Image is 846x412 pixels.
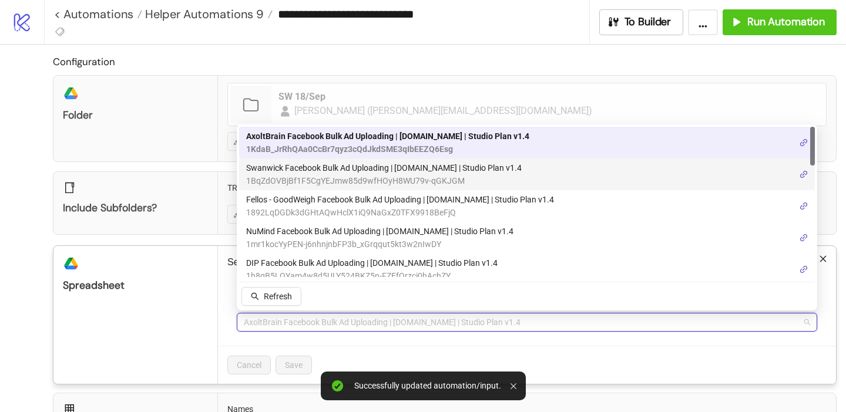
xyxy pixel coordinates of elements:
[800,168,808,181] a: link
[264,292,292,301] span: Refresh
[239,190,815,222] div: Fellos - GoodWeigh Facebook Bulk Ad Uploading | Kitchn.io | Studio Plan v1.4
[354,381,501,391] div: Successfully updated automation/input.
[246,206,554,219] span: 1892LqDGDk3dGHtAQwHclX1iQ9NaGxZ0TFX9918BeFjQ
[142,8,273,20] a: Helper Automations 9
[54,8,142,20] a: < Automations
[53,54,837,69] h2: Configuration
[246,174,522,187] span: 1BqZdOVBjBf1F5CgYEJmw85d9wfHOyH8WU79v-qGKJGM
[800,265,808,273] span: link
[800,139,808,147] span: link
[599,9,684,35] button: To Builder
[244,313,810,331] span: AxoltBrain Facebook Bulk Ad Uploading | Kitchn.io | Studio Plan v1.4
[723,9,837,35] button: Run Automation
[246,143,529,156] span: 1KdaB_JrRhQAa0CcBr7qyz3cQdJkdSME3qIbEEZQ6Esg
[246,130,529,143] span: AxoltBrain Facebook Bulk Ad Uploading | [DOMAIN_NAME] | Studio Plan v1.4
[246,269,498,282] span: 1h8gB5LOYam4w8d5ULY524BKZ5n-FZEfQrzci0hAchZY
[142,6,264,22] span: Helper Automations 9
[800,234,808,242] span: link
[800,231,808,244] a: link
[227,356,271,374] button: Cancel
[800,263,808,276] a: link
[251,292,259,300] span: search
[276,356,312,374] button: Save
[800,202,808,210] span: link
[241,287,301,306] button: Refresh
[239,158,815,190] div: Swanwick Facebook Bulk Ad Uploading | Kitchn.io | Studio Plan v1.4
[246,256,498,269] span: DIP Facebook Bulk Ad Uploading | [DOMAIN_NAME] | Studio Plan v1.4
[246,238,513,251] span: 1mr1kocYyPEN-j6nhnjnbFP3b_xGrqqut5kt3w2nIwDY
[246,161,522,174] span: Swanwick Facebook Bulk Ad Uploading | [DOMAIN_NAME] | Studio Plan v1.4
[227,255,827,269] p: Select the spreadsheet to which you would like to export the files' names and links.
[800,200,808,212] a: link
[239,222,815,254] div: NuMind Facebook Bulk Ad Uploading | Kitchn.io | Studio Plan v1.4
[747,15,825,29] span: Run Automation
[239,127,815,158] div: AxoltBrain Facebook Bulk Ad Uploading | Kitchn.io | Studio Plan v1.4
[800,170,808,178] span: link
[246,225,513,238] span: NuMind Facebook Bulk Ad Uploading | [DOMAIN_NAME] | Studio Plan v1.4
[246,193,554,206] span: Fellos - GoodWeigh Facebook Bulk Ad Uploading | [DOMAIN_NAME] | Studio Plan v1.4
[239,254,815,285] div: DIP Facebook Bulk Ad Uploading | Kitchn.io | Studio Plan v1.4
[688,9,718,35] button: ...
[625,15,672,29] span: To Builder
[800,136,808,149] a: link
[819,255,827,263] span: close
[63,279,208,292] div: Spreadsheet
